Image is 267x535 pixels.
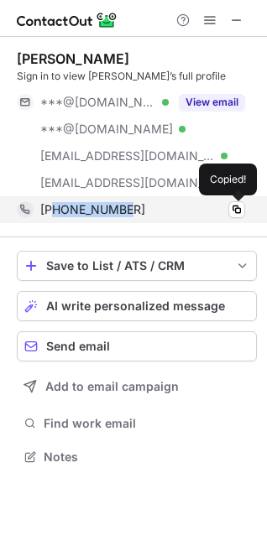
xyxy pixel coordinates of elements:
span: [EMAIL_ADDRESS][DOMAIN_NAME] [40,175,215,190]
div: [PERSON_NAME] [17,50,129,67]
img: ContactOut v5.3.10 [17,10,118,30]
span: ***@[DOMAIN_NAME] [40,122,173,137]
div: Sign in to view [PERSON_NAME]’s full profile [17,69,257,84]
button: Notes [17,445,257,469]
span: Send email [46,340,110,353]
button: Reveal Button [179,94,245,111]
span: Notes [44,449,250,465]
button: save-profile-one-click [17,251,257,281]
span: [EMAIL_ADDRESS][DOMAIN_NAME] [40,148,215,164]
span: Add to email campaign [45,380,179,393]
button: Find work email [17,412,257,435]
span: Find work email [44,416,250,431]
span: ***@[DOMAIN_NAME] [40,95,156,110]
span: AI write personalized message [46,299,225,313]
button: Add to email campaign [17,371,257,402]
div: Save to List / ATS / CRM [46,259,228,273]
button: AI write personalized message [17,291,257,321]
button: Send email [17,331,257,361]
span: [PHONE_NUMBER] [40,202,145,217]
